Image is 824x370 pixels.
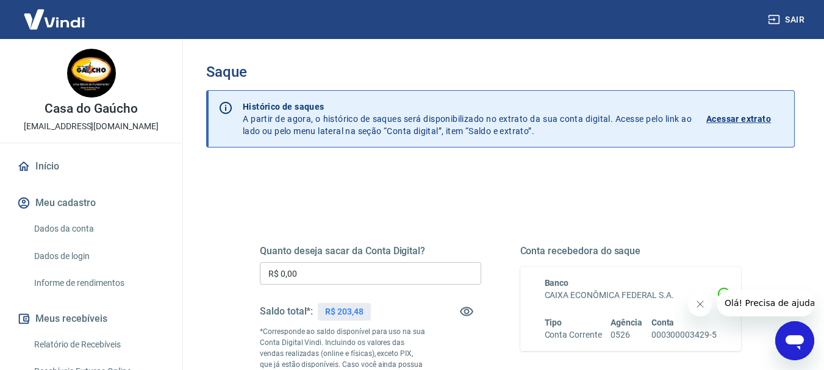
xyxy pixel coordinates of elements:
[29,244,168,269] a: Dados de login
[688,292,712,316] iframe: Fechar mensagem
[545,278,569,288] span: Banco
[706,113,771,125] p: Acessar extrato
[545,318,562,327] span: Tipo
[717,290,814,316] iframe: Mensagem da empresa
[325,305,364,318] p: R$ 203,48
[545,329,602,341] h6: Conta Corrente
[520,245,742,257] h5: Conta recebedora do saque
[29,216,168,241] a: Dados da conta
[29,271,168,296] a: Informe de rendimentos
[15,190,168,216] button: Meu cadastro
[260,305,313,318] h5: Saldo total*:
[706,101,784,137] a: Acessar extrato
[243,101,692,113] p: Histórico de saques
[260,245,481,257] h5: Quanto deseja sacar da Conta Digital?
[15,153,168,180] a: Início
[7,9,102,18] span: Olá! Precisa de ajuda?
[545,289,717,302] h6: CAIXA ECONÔMICA FEDERAL S.A.
[775,321,814,360] iframe: Botão para abrir a janela de mensagens
[67,49,116,98] img: 559c7abc-09e2-4244-9a0c-37789f53760c.jpeg
[24,120,159,133] p: [EMAIL_ADDRESS][DOMAIN_NAME]
[611,329,642,341] h6: 0526
[15,305,168,332] button: Meus recebíveis
[651,318,675,327] span: Conta
[29,332,168,357] a: Relatório de Recebíveis
[765,9,809,31] button: Sair
[206,63,795,80] h3: Saque
[45,102,137,115] p: Casa do Gaúcho
[651,329,717,341] h6: 000300003429-5
[243,101,692,137] p: A partir de agora, o histórico de saques será disponibilizado no extrato da sua conta digital. Ac...
[611,318,642,327] span: Agência
[15,1,94,38] img: Vindi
